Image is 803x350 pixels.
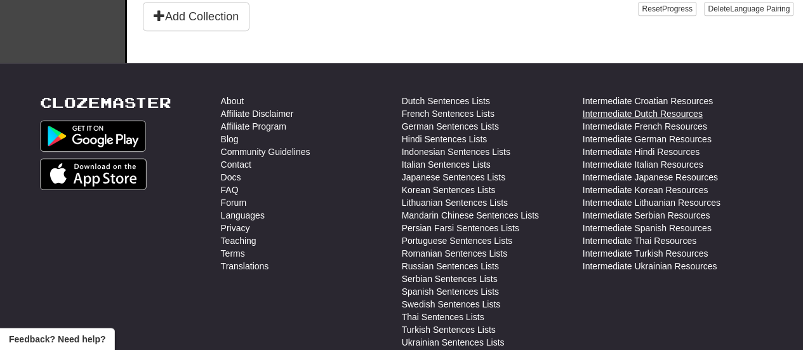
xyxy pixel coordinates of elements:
a: Terms [221,247,245,260]
a: Intermediate Japanese Resources [583,171,718,184]
a: Hindi Sentences Lists [402,133,488,145]
img: Get it on Google Play [40,120,147,152]
a: Intermediate German Resources [583,133,712,145]
a: Intermediate Croatian Resources [583,95,713,107]
a: Thai Sentences Lists [402,311,484,323]
a: French Sentences Lists [402,107,494,120]
span: Open feedback widget [9,333,105,346]
a: Korean Sentences Lists [402,184,496,196]
a: Contact [221,158,251,171]
a: Russian Sentences Lists [402,260,499,273]
button: Add Collection [143,2,249,31]
a: Spanish Sentences Lists [402,285,499,298]
a: Romanian Sentences Lists [402,247,508,260]
span: Language Pairing [730,4,790,13]
button: ResetProgress [638,2,696,16]
a: FAQ [221,184,239,196]
a: Affiliate Program [221,120,286,133]
a: Intermediate Turkish Resources [583,247,708,260]
a: Dutch Sentences Lists [402,95,490,107]
a: Italian Sentences Lists [402,158,491,171]
a: Ukrainian Sentences Lists [402,336,505,349]
a: Intermediate Italian Resources [583,158,703,171]
a: About [221,95,244,107]
a: Portuguese Sentences Lists [402,234,512,247]
button: DeleteLanguage Pairing [704,2,793,16]
a: Teaching [221,234,256,247]
img: Get it on App Store [40,158,147,190]
a: Blog [221,133,239,145]
a: Docs [221,171,241,184]
a: Intermediate Serbian Resources [583,209,710,222]
span: Progress [662,4,693,13]
a: Intermediate French Resources [583,120,707,133]
a: Community Guidelines [221,145,310,158]
a: Intermediate Korean Resources [583,184,708,196]
a: Serbian Sentences Lists [402,273,498,285]
a: Translations [221,260,269,273]
a: Privacy [221,222,250,234]
a: Forum [221,196,246,209]
a: Intermediate Spanish Resources [583,222,712,234]
a: Mandarin Chinese Sentences Lists [402,209,539,222]
a: Intermediate Dutch Resources [583,107,703,120]
a: Clozemaster [40,95,171,111]
a: Swedish Sentences Lists [402,298,501,311]
a: Japanese Sentences Lists [402,171,505,184]
a: Indonesian Sentences Lists [402,145,510,158]
a: Turkish Sentences Lists [402,323,496,336]
a: Intermediate Ukrainian Resources [583,260,717,273]
a: Intermediate Hindi Resources [583,145,700,158]
a: Languages [221,209,265,222]
a: Persian Farsi Sentences Lists [402,222,519,234]
a: Intermediate Lithuanian Resources [583,196,720,209]
a: Intermediate Thai Resources [583,234,697,247]
a: German Sentences Lists [402,120,499,133]
a: Affiliate Disclaimer [221,107,294,120]
a: Lithuanian Sentences Lists [402,196,508,209]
